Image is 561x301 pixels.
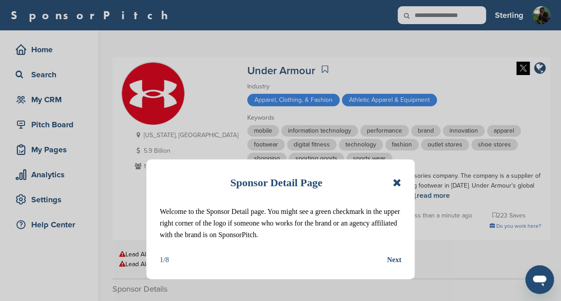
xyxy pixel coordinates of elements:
h1: Sponsor Detail Page [230,173,322,192]
p: Welcome to the Sponsor Detail page. You might see a green checkmark in the upper right corner of ... [160,206,401,241]
div: 1/8 [160,254,169,266]
button: Next [387,254,401,266]
iframe: Button to launch messaging window [525,265,554,294]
